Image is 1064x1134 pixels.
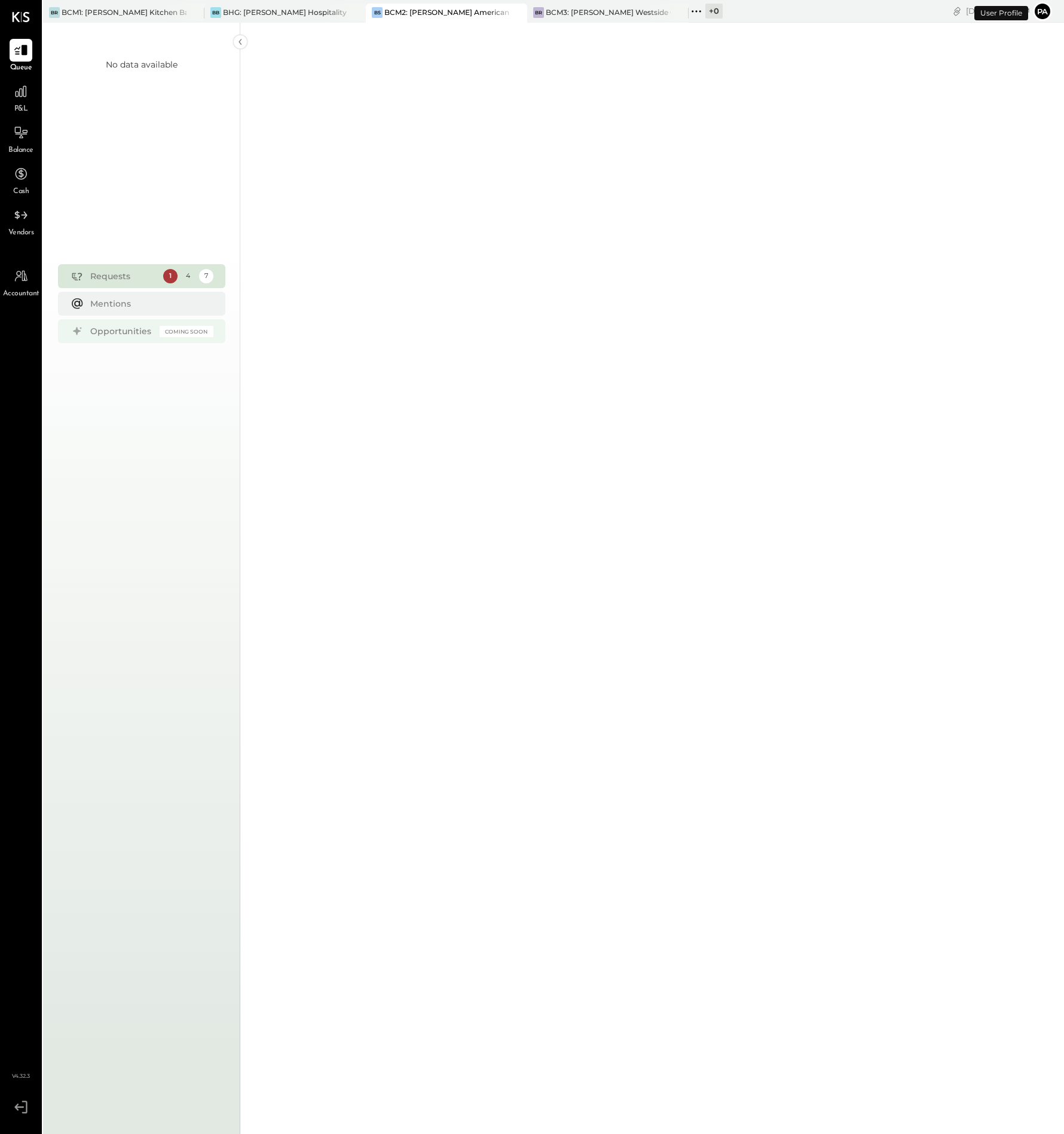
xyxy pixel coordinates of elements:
[106,59,178,71] div: No data available
[3,289,39,299] span: Accountant
[181,269,195,283] div: 4
[62,7,186,17] div: BCM1: [PERSON_NAME] Kitchen Bar Market
[705,4,723,19] div: + 0
[974,6,1028,20] div: User Profile
[372,7,383,18] div: BS
[951,5,963,17] div: copy link
[384,7,509,17] div: BCM2: [PERSON_NAME] American Cooking
[199,269,213,283] div: 7
[546,7,671,17] div: BCM3: [PERSON_NAME] Westside Grill
[1,163,41,197] a: Cash
[1033,2,1052,21] button: Pa
[90,270,157,282] div: Requests
[13,187,29,197] span: Cash
[533,7,544,18] div: BR
[1,39,41,74] a: Queue
[14,104,28,115] span: P&L
[10,63,32,74] span: Queue
[1,121,41,156] a: Balance
[90,298,207,310] div: Mentions
[1,80,41,115] a: P&L
[1,265,41,299] a: Accountant
[8,145,33,156] span: Balance
[160,326,213,337] div: Coming Soon
[210,7,221,18] div: BB
[163,269,178,283] div: 1
[8,228,34,239] span: Vendors
[49,7,60,18] div: BR
[90,325,154,337] div: Opportunities
[223,7,348,17] div: BHG: [PERSON_NAME] Hospitality Group, LLC
[1,204,41,239] a: Vendors
[966,5,1030,17] div: [DATE]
